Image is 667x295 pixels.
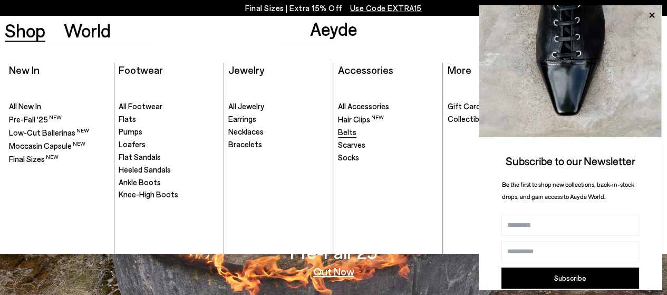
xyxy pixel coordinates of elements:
[350,3,422,13] span: Navigate to /collections/ss25-final-sizes
[479,5,662,137] img: ca3f721fb6ff708a270709c41d776025.jpg
[119,101,162,111] span: All Footwear
[448,101,484,111] span: Gift Cards
[338,153,438,163] a: Socks
[119,165,218,175] a: Heeled Sandals
[228,139,262,149] span: Bracelets
[9,154,59,164] span: Final Sizes
[310,17,357,40] a: Aeyde
[9,101,109,112] a: All New In
[448,114,489,123] span: Collectibles
[228,114,256,123] span: Earrings
[119,177,161,187] span: Ankle Boots
[119,114,136,123] span: Flats
[228,114,328,125] a: Earrings
[338,101,389,111] span: All Accessories
[338,140,438,150] a: Scarves
[9,63,40,76] a: New In
[313,266,354,277] a: Out Now
[245,2,422,15] p: Final Sizes | Extra 15% Off
[448,63,471,76] a: More
[9,141,85,150] span: Moccasin Capsule
[119,152,218,163] a: Flat Sandals
[9,115,62,124] span: Pre-Fall '25
[5,21,45,40] a: Shop
[9,154,109,165] a: Final Sizes
[338,114,438,125] a: Hair Clips
[448,101,548,112] a: Gift Cards
[338,127,438,138] a: Belts
[119,152,161,161] span: Flat Sandals
[119,114,218,125] a: Flats
[119,127,218,137] a: Pumps
[228,101,328,112] a: All Jewelry
[448,114,548,125] a: Collectibles
[9,114,109,125] a: Pre-Fall '25
[338,101,438,112] a: All Accessories
[228,139,328,150] a: Bracelets
[119,165,171,174] span: Heeled Sandals
[502,180,634,200] span: Be the first to shop new collections, back-in-stock drops, and gain access to Aeyde World.
[9,101,41,111] span: All New In
[119,189,178,199] span: Knee-High Boots
[119,127,142,136] span: Pumps
[9,140,109,151] a: Moccasin Capsule
[119,177,218,188] a: Ankle Boots
[338,140,365,149] span: Scarves
[228,127,328,137] a: Necklaces
[338,63,393,76] a: Accessories
[228,63,264,76] a: Jewelry
[119,101,218,112] a: All Footwear
[228,101,264,111] span: All Jewelry
[9,128,89,137] span: Low-Cut Ballerinas
[119,63,163,76] a: Footwear
[64,21,111,40] a: World
[119,139,218,150] a: Loafers
[338,127,356,137] span: Belts
[119,139,146,149] span: Loafers
[338,115,384,124] span: Hair Clips
[501,268,639,289] button: Subscribe
[506,154,635,167] span: Subscribe to our Newsletter
[228,127,264,136] span: Necklaces
[338,153,359,162] span: Socks
[119,189,218,200] a: Knee-High Boots
[290,243,378,261] h3: Pre-Fall '25
[9,127,109,138] a: Low-Cut Ballerinas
